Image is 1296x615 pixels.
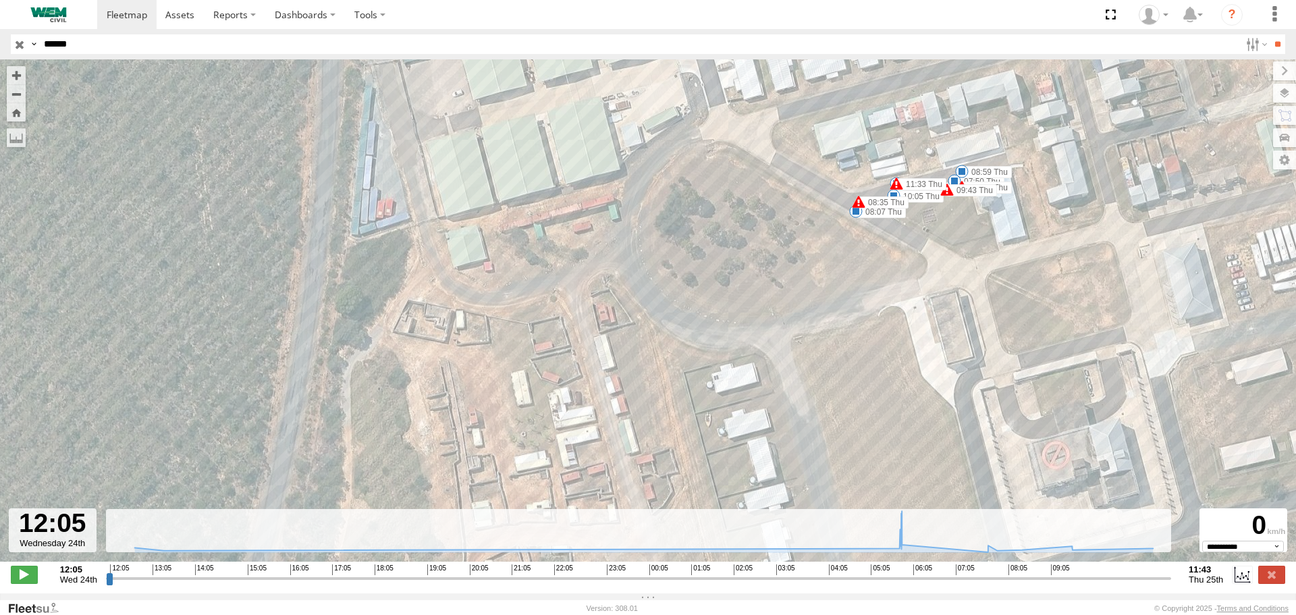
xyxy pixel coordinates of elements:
span: 16:05 [290,564,309,575]
span: 07:05 [956,564,975,575]
button: Zoom in [7,66,26,84]
span: 06:05 [913,564,932,575]
span: 23:05 [607,564,626,575]
div: © Copyright 2025 - [1154,604,1289,612]
div: Version: 308.01 [587,604,638,612]
span: 13:05 [153,564,171,575]
span: 18:05 [375,564,394,575]
span: Thu 25th Sep 2025 [1189,574,1223,585]
span: 05:05 [871,564,890,575]
label: Measure [7,128,26,147]
label: Map Settings [1273,151,1296,169]
label: 11:33 Thu [896,178,946,190]
div: 0 [1201,510,1285,541]
span: 19:05 [427,564,446,575]
span: 15:05 [248,564,267,575]
span: Wed 24th Sep 2025 [60,574,97,585]
span: 00:05 [649,564,668,575]
button: Zoom Home [7,103,26,122]
a: Terms and Conditions [1217,604,1289,612]
div: Robert Towne [1134,5,1173,25]
label: 10:05 Thu [894,190,944,203]
img: WEMCivilLogo.svg [13,7,84,22]
label: Play/Stop [11,566,38,583]
label: 08:07 Thu [856,206,906,218]
span: 20:05 [470,564,489,575]
a: Visit our Website [7,601,70,615]
label: 08:35 Thu [859,196,909,209]
span: 08:05 [1008,564,1027,575]
label: 08:01 Thu [962,182,1012,194]
i: ? [1221,4,1243,26]
strong: 11:43 [1189,564,1223,574]
span: 22:05 [554,564,573,575]
span: 09:05 [1051,564,1070,575]
label: Search Query [28,34,39,54]
span: 14:05 [195,564,214,575]
label: Search Filter Options [1241,34,1270,54]
label: 09:43 Thu [947,184,997,196]
strong: 12:05 [60,564,97,574]
span: 12:05 [110,564,129,575]
label: Close [1258,566,1285,583]
button: Zoom out [7,84,26,103]
span: 04:05 [829,564,848,575]
span: 03:05 [776,564,795,575]
span: 01:05 [691,564,710,575]
span: 02:05 [734,564,753,575]
label: 08:59 Thu [962,166,1012,178]
span: 17:05 [332,564,351,575]
span: 21:05 [512,564,531,575]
